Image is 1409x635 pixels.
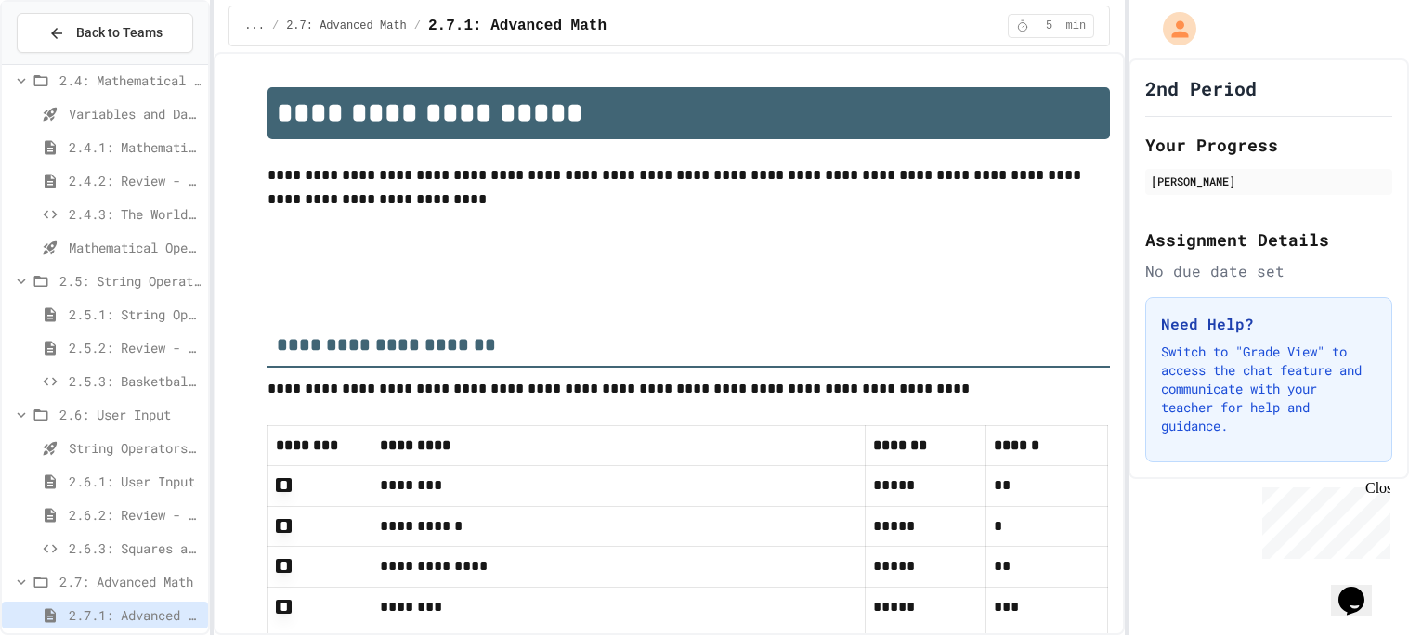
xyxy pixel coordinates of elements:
[69,238,201,257] span: Mathematical Operators - Quiz
[1143,7,1201,50] div: My Account
[69,505,201,525] span: 2.6.2: Review - User Input
[69,438,201,458] span: String Operators - Quiz
[286,19,407,33] span: 2.7: Advanced Math
[59,271,201,291] span: 2.5: String Operators
[1255,480,1390,559] iframe: chat widget
[1161,313,1376,335] h3: Need Help?
[59,572,201,591] span: 2.7: Advanced Math
[17,13,193,53] button: Back to Teams
[1151,173,1387,189] div: [PERSON_NAME]
[69,104,201,123] span: Variables and Data types - Quiz
[69,171,201,190] span: 2.4.2: Review - Mathematical Operators
[76,23,163,43] span: Back to Teams
[272,19,279,33] span: /
[1161,343,1376,435] p: Switch to "Grade View" to access the chat feature and communicate with your teacher for help and ...
[69,137,201,157] span: 2.4.1: Mathematical Operators
[1331,561,1390,616] iframe: chat widget
[1145,260,1392,282] div: No due date set
[7,7,128,118] div: Chat with us now!Close
[428,15,607,37] span: 2.7.1: Advanced Math
[69,605,201,625] span: 2.7.1: Advanced Math
[69,338,201,357] span: 2.5.2: Review - String Operators
[244,19,265,33] span: ...
[69,204,201,224] span: 2.4.3: The World's Worst [PERSON_NAME] Market
[59,71,201,90] span: 2.4: Mathematical Operators
[69,305,201,324] span: 2.5.1: String Operators
[1035,19,1064,33] span: 5
[1066,19,1087,33] span: min
[1145,132,1392,158] h2: Your Progress
[1145,227,1392,253] h2: Assignment Details
[414,19,421,33] span: /
[69,472,201,491] span: 2.6.1: User Input
[69,538,201,558] span: 2.6.3: Squares and Circles
[59,405,201,424] span: 2.6: User Input
[69,371,201,391] span: 2.5.3: Basketballs and Footballs
[1145,75,1257,101] h1: 2nd Period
